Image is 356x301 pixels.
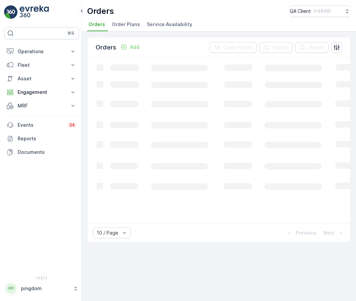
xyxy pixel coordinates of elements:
[4,118,79,132] a: Events34
[210,42,257,53] button: Clear Filters
[69,122,75,128] p: 34
[18,48,65,55] p: Operations
[4,45,79,58] button: Operations
[290,5,351,17] button: QA Client(+03:00)
[273,44,289,51] p: Export
[67,31,74,36] p: ⌘B
[4,58,79,72] button: Fleet
[4,85,79,99] button: Engagement
[323,229,335,236] p: Next
[18,102,65,109] p: MRF
[4,5,18,19] img: logo
[4,281,79,296] button: PPpingdom
[112,21,140,28] span: Order Plans
[118,43,142,51] button: Add
[323,229,345,237] button: Next
[147,21,192,28] span: Service Availability
[88,21,105,28] span: Orders
[259,42,293,53] button: Export
[130,44,139,51] p: Add
[6,283,17,294] div: PP
[18,89,65,96] p: Engagement
[285,229,317,237] button: Previous
[295,42,329,53] button: Import
[314,8,331,14] p: ( +03:00 )
[296,229,317,236] p: Previous
[223,44,253,51] p: Clear Filters
[96,43,116,52] p: Orders
[4,99,79,113] button: MRF
[20,5,49,19] img: logo_light-DOdMpM7g.png
[21,285,70,292] p: pingdom
[18,149,76,156] p: Documents
[87,6,114,17] p: Orders
[18,122,64,128] p: Events
[290,8,311,15] p: QA Client
[309,44,324,51] p: Import
[18,62,65,68] p: Fleet
[4,276,79,280] span: v 1.51.1
[18,135,76,142] p: Reports
[4,132,79,145] a: Reports
[4,72,79,85] button: Asset
[18,75,65,82] p: Asset
[4,145,79,159] a: Documents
